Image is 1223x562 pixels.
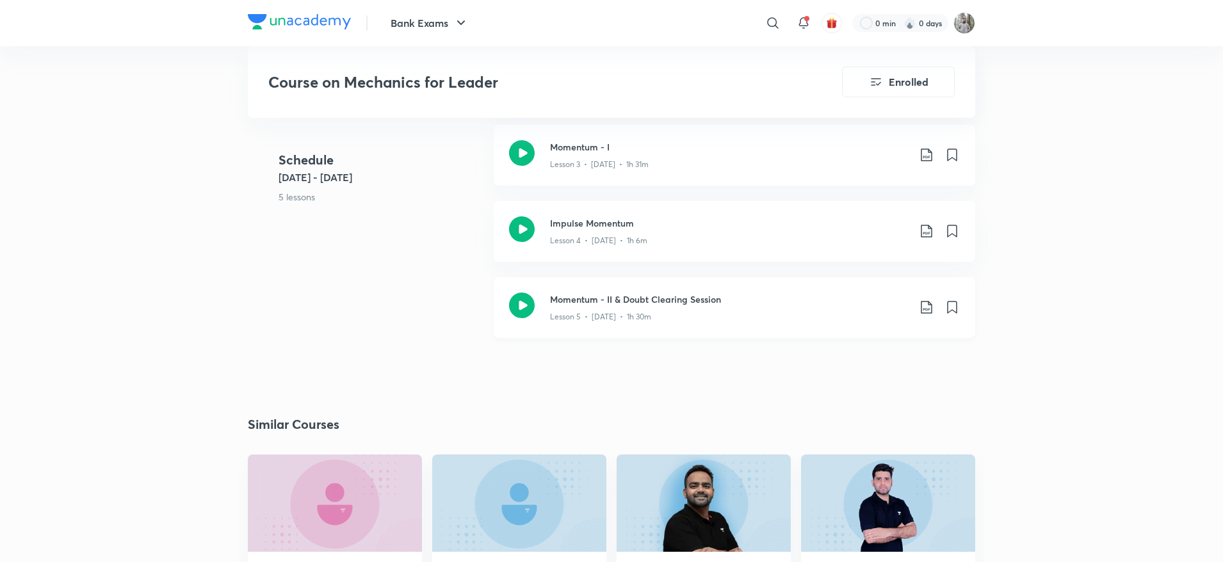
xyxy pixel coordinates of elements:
button: Bank Exams [383,10,476,36]
a: Impulse MomentumLesson 4 • [DATE] • 1h 6m [494,201,975,277]
a: Company Logo [248,14,351,33]
h5: [DATE] - [DATE] [279,170,483,185]
h3: Momentum - I [550,140,909,154]
h4: Schedule [279,150,483,170]
h3: Course on Mechanics for Leader [268,73,770,92]
h2: Similar Courses [248,415,339,434]
p: Lesson 5 • [DATE] • 1h 30m [550,311,651,323]
img: new-thumbnail [799,453,976,552]
a: Momentum - II & Doubt Clearing SessionLesson 5 • [DATE] • 1h 30m [494,277,975,353]
img: new-thumbnail [430,453,608,552]
h3: Momentum - II & Doubt Clearing Session [550,293,909,306]
img: Company Logo [248,14,351,29]
a: new-thumbnail [801,454,975,552]
img: avatar [826,17,838,29]
p: 5 lessons [279,190,483,204]
p: Lesson 4 • [DATE] • 1h 6m [550,235,647,246]
img: streak [903,17,916,29]
button: avatar [822,13,842,33]
h3: Impulse Momentum [550,216,909,230]
p: Lesson 3 • [DATE] • 1h 31m [550,159,649,170]
img: Koushik Dhenki [953,12,975,34]
a: new-thumbnail [248,454,422,552]
img: new-thumbnail [615,453,792,552]
button: Enrolled [842,67,955,97]
a: new-thumbnail [617,454,791,552]
a: Momentum - ILesson 3 • [DATE] • 1h 31m [494,125,975,201]
img: new-thumbnail [246,453,423,552]
a: new-thumbnail [432,454,606,552]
